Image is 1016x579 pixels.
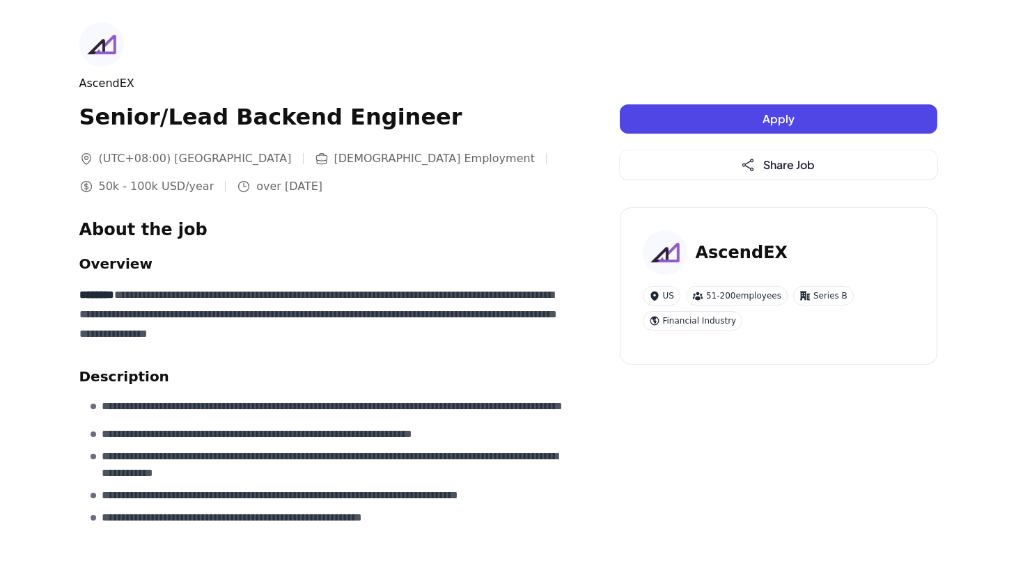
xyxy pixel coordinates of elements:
[79,366,564,387] h2: Description
[79,253,564,274] h2: Overview
[334,150,535,167] span: [DEMOGRAPHIC_DATA] Employment
[686,286,788,306] div: 51-200 employees
[256,178,322,195] span: over [DATE]
[696,240,788,265] h3: AscendEX
[99,150,292,167] span: (UTC+08:00) [GEOGRAPHIC_DATA]
[793,286,854,306] div: Series B
[643,311,743,331] div: Financial Industry
[79,75,564,92] div: AscendEX
[763,157,815,172] span: Share Job
[79,217,564,242] h1: About the job
[643,286,680,306] div: US
[643,230,687,275] img: As
[79,22,124,67] img: As
[79,100,564,134] h1: Senior/Lead Backend Engineer
[620,150,937,180] button: Share Job
[99,178,214,195] span: 50k - 100k USD/year
[620,104,937,134] button: Apply
[763,111,795,126] span: Apply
